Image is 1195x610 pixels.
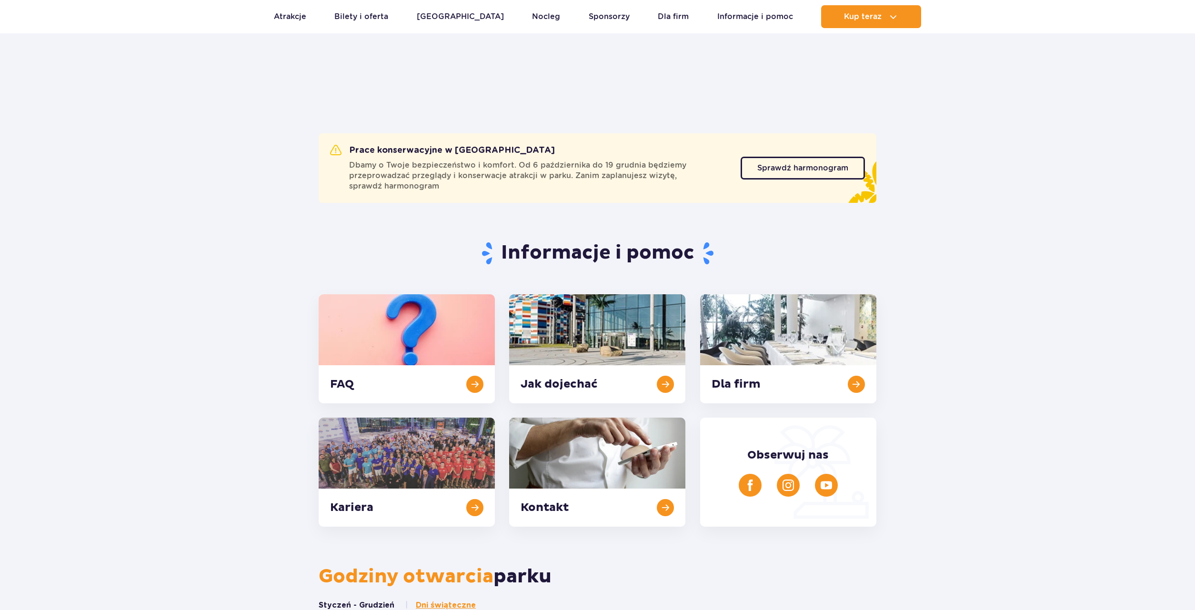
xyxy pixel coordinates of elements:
[844,12,882,21] span: Kup teraz
[330,145,555,156] h2: Prace konserwacyjne w [GEOGRAPHIC_DATA]
[319,565,876,589] h2: parku
[744,480,756,491] img: Facebook
[417,5,504,28] a: [GEOGRAPHIC_DATA]
[658,5,689,28] a: Dla firm
[821,5,921,28] button: Kup teraz
[319,565,493,589] span: Godziny otwarcia
[783,480,794,491] img: Instagram
[589,5,630,28] a: Sponsorzy
[319,241,876,266] h1: Informacje i pomoc
[747,448,829,462] span: Obserwuj nas
[532,5,560,28] a: Nocleg
[334,5,388,28] a: Bilety i oferta
[717,5,793,28] a: Informacje i pomoc
[349,160,729,191] span: Dbamy o Twoje bezpieczeństwo i komfort. Od 6 października do 19 grudnia będziemy przeprowadzać pr...
[821,480,832,491] img: YouTube
[274,5,306,28] a: Atrakcje
[741,157,865,180] a: Sprawdź harmonogram
[757,164,848,172] span: Sprawdź harmonogram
